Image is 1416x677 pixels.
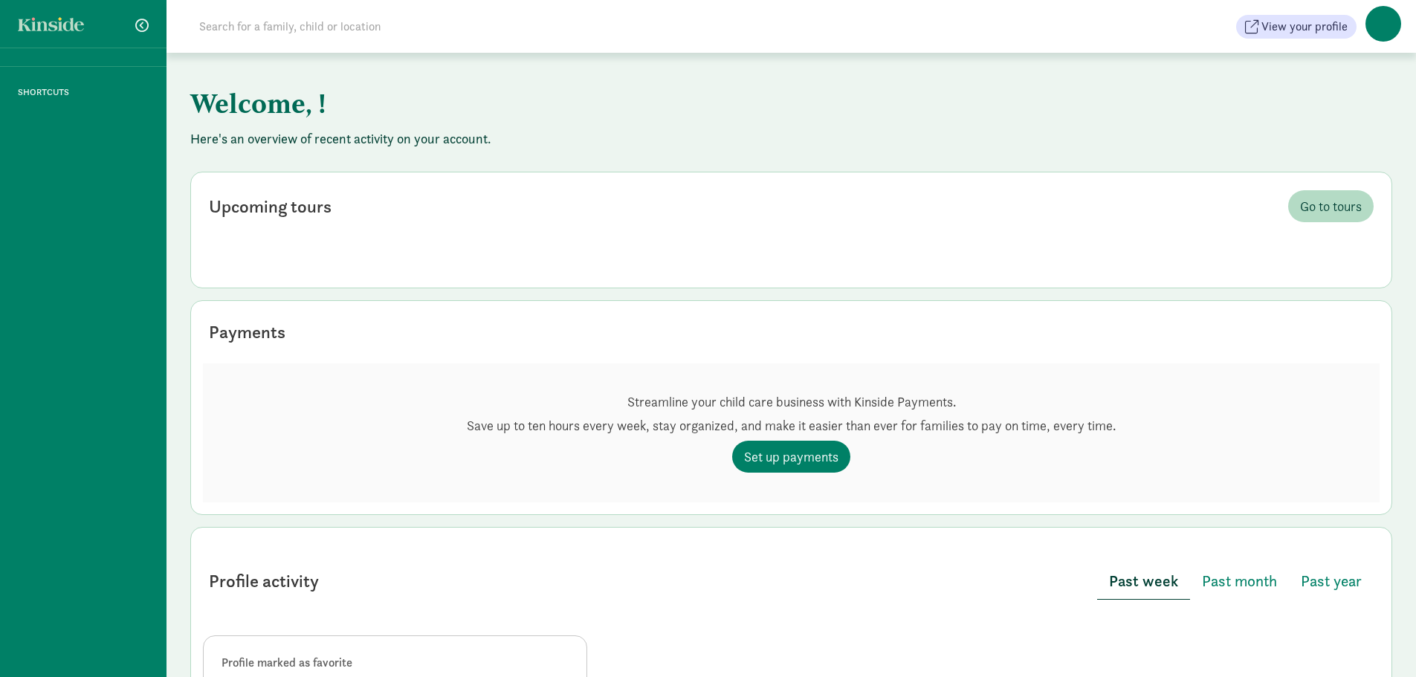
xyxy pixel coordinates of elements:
button: Past month [1190,563,1289,599]
span: Set up payments [744,447,838,467]
div: Payments [209,319,285,346]
a: Go to tours [1288,190,1374,222]
span: Past week [1109,569,1178,593]
p: Here's an overview of recent activity on your account. [190,130,1392,148]
button: Past year [1289,563,1374,599]
span: Go to tours [1300,196,1362,216]
span: Past year [1301,569,1362,593]
div: Profile activity [209,568,319,595]
p: Save up to ten hours every week, stay organized, and make it easier than ever for families to pay... [467,417,1116,435]
div: Upcoming tours [209,193,332,220]
p: Streamline your child care business with Kinside Payments. [467,393,1116,411]
button: View your profile [1236,15,1357,39]
input: Search for a family, child or location [190,12,607,42]
div: Profile marked as favorite [222,654,569,672]
span: Past month [1202,569,1277,593]
h1: Welcome, ! [190,77,926,130]
button: Past week [1097,563,1190,600]
span: View your profile [1261,18,1348,36]
a: Set up payments [732,441,850,473]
